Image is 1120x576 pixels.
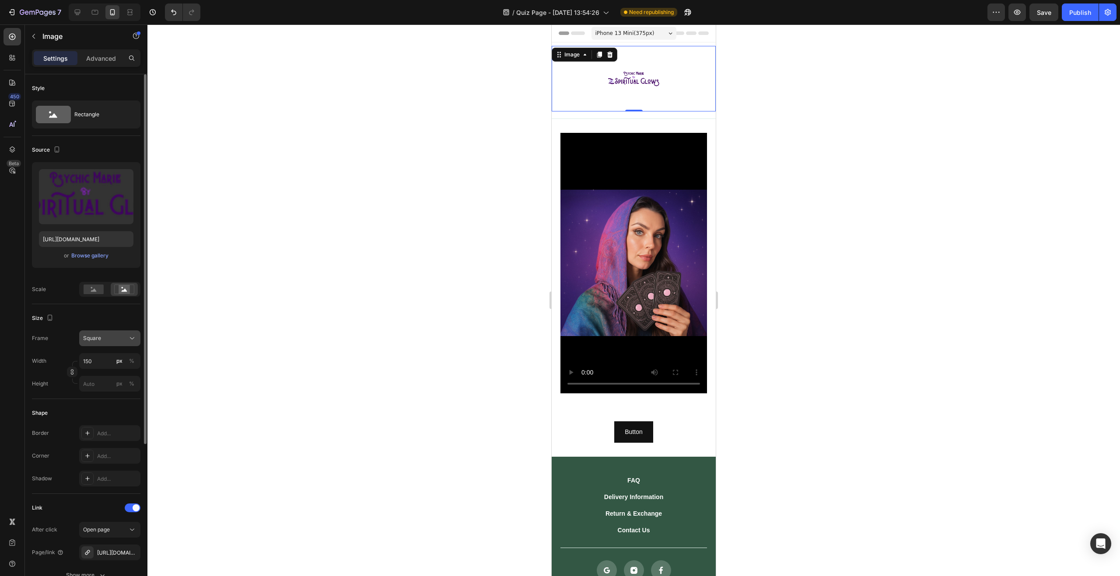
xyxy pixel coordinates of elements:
[1090,533,1111,554] div: Open Intercom Messenger
[552,24,716,576] iframe: Design area
[83,334,101,342] span: Square
[129,357,134,365] div: %
[126,378,137,389] button: px
[79,522,140,538] button: Open page
[32,357,46,365] label: Width
[126,356,137,366] button: px
[32,84,45,92] div: Style
[114,356,125,366] button: %
[1069,8,1091,17] div: Publish
[32,475,52,482] div: Shadow
[86,54,116,63] p: Advanced
[629,8,674,16] span: Need republishing
[97,430,138,437] div: Add...
[129,380,134,388] div: %
[32,144,62,156] div: Source
[32,526,57,534] div: After click
[64,250,69,261] span: or
[79,353,140,369] input: px%
[79,330,140,346] button: Square
[71,252,108,260] div: Browse gallery
[114,378,125,389] button: %
[116,357,122,365] div: px
[39,169,133,224] img: preview-image
[83,526,110,533] span: Open page
[32,548,64,556] div: Page/link
[97,452,138,460] div: Add...
[1037,9,1051,16] span: Save
[32,334,48,342] label: Frame
[79,376,140,392] input: px%
[116,380,122,388] div: px
[32,429,49,437] div: Border
[97,475,138,483] div: Add...
[32,312,55,324] div: Size
[43,54,68,63] p: Settings
[3,3,65,21] button: 7
[32,380,48,388] label: Height
[42,31,117,42] p: Image
[32,285,46,293] div: Scale
[7,160,21,167] div: Beta
[32,504,42,512] div: Link
[32,409,48,417] div: Shape
[32,452,49,460] div: Corner
[39,231,133,247] input: https://example.com/image.jpg
[74,104,128,125] div: Rectangle
[1029,3,1058,21] button: Save
[512,8,514,17] span: /
[165,3,200,21] div: Undo/Redo
[8,93,21,100] div: 450
[57,7,61,17] p: 7
[71,251,109,260] button: Browse gallery
[1062,3,1099,21] button: Publish
[97,549,138,557] div: [URL][DOMAIN_NAME]
[516,8,599,17] span: Quiz Page - [DATE] 13:54:26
